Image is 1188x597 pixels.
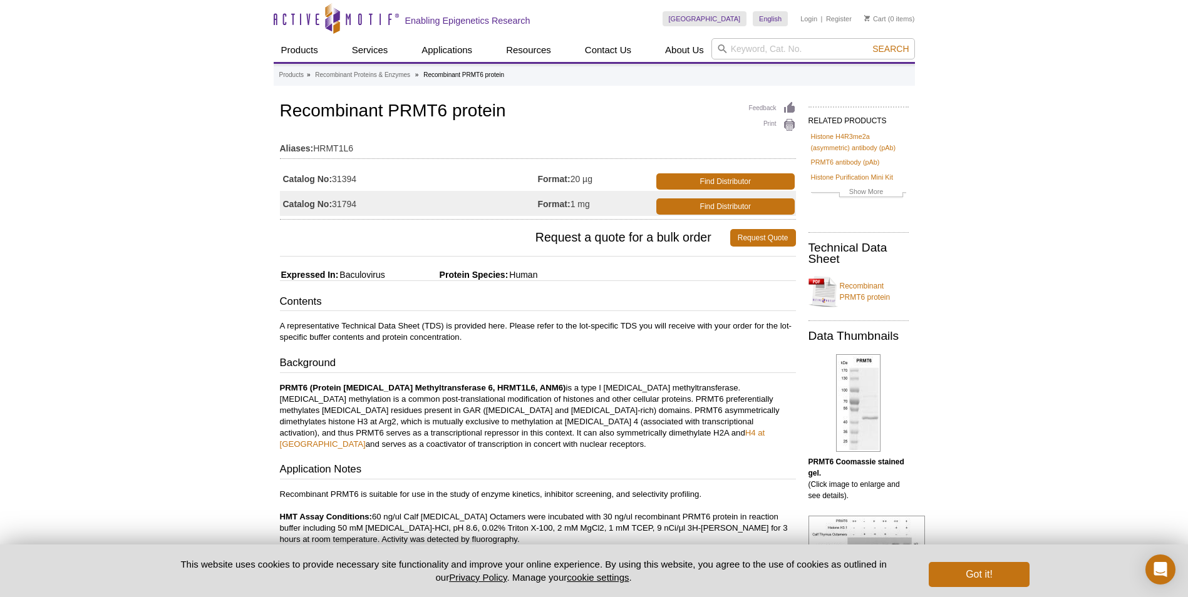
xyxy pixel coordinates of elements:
[753,11,788,26] a: English
[414,38,480,62] a: Applications
[280,270,339,280] span: Expressed In:
[280,489,796,545] p: Recombinant PRMT6 is suitable for use in the study of enzyme kinetics, inhibitor screening, and s...
[864,11,915,26] li: (0 items)
[280,143,314,154] strong: Aliases:
[280,382,796,450] p: is a type I [MEDICAL_DATA] methyltransferase. [MEDICAL_DATA] methylation is a common post-transla...
[159,558,909,584] p: This website uses cookies to provide necessary site functionality and improve your online experie...
[538,173,571,185] strong: Format:
[449,572,507,583] a: Privacy Policy
[811,156,880,168] a: PRMT6 antibody (pAb)
[279,69,304,81] a: Products
[658,38,711,62] a: About Us
[577,38,639,62] a: Contact Us
[315,69,410,81] a: Recombinant Proteins & Enzymes
[808,516,925,559] img: PRMT6 activity assay
[808,457,904,477] b: PRMT6 Coomassie stained gel.
[808,330,909,342] h2: Data Thumbnails
[388,270,509,280] span: Protein Species:
[864,15,870,21] img: Your Cart
[280,320,796,343] p: A representative Technical Data Sheet (TDS) is provided here. Please refer to the lot-specific TD...
[869,43,912,54] button: Search
[808,273,909,310] a: Recombinant PRMT6 protein
[826,14,852,23] a: Register
[283,198,333,210] strong: Catalog No:
[280,428,765,449] a: H4 at [GEOGRAPHIC_DATA]
[280,166,538,191] td: 31394
[656,198,795,215] a: Find Distributor
[730,229,796,247] a: Request Quote
[280,101,796,123] h1: Recombinant PRMT6 protein
[567,572,629,583] button: cookie settings
[280,355,796,373] h3: Background
[423,71,504,78] li: Recombinant PRMT6 protein
[808,242,909,265] h2: Technical Data Sheet
[1145,554,1175,584] div: Open Intercom Messenger
[508,270,537,280] span: Human
[872,44,909,54] span: Search
[280,294,796,312] h3: Contents
[811,171,893,183] a: Histone Purification Mini Kit
[498,38,559,62] a: Resources
[280,191,538,216] td: 31794
[538,166,654,191] td: 20 µg
[749,118,796,132] a: Print
[280,229,730,247] span: Request a quote for a bulk order
[929,562,1029,587] button: Got it!
[656,173,795,190] a: Find Distributor
[864,14,886,23] a: Cart
[808,456,909,501] p: (Click image to enlarge and see details).
[821,11,823,26] li: |
[811,186,906,200] a: Show More
[538,191,654,216] td: 1 mg
[663,11,747,26] a: [GEOGRAPHIC_DATA]
[344,38,396,62] a: Services
[811,131,906,153] a: Histone H4R3me2a (asymmetric) antibody (pAb)
[808,106,909,129] h2: RELATED PRODUCTS
[538,198,571,210] strong: Format:
[338,270,385,280] span: Baculovirus
[283,173,333,185] strong: Catalog No:
[280,462,796,479] h3: Application Notes
[749,101,796,115] a: Feedback
[836,354,881,452] img: PRMT6 Coomassie gel
[405,15,530,26] h2: Enabling Epigenetics Research
[274,38,326,62] a: Products
[280,512,373,521] strong: HMT Assay Conditions:
[280,135,796,155] td: HRMT1L6
[307,71,311,78] li: »
[711,38,915,59] input: Keyword, Cat. No.
[800,14,817,23] a: Login
[280,383,566,392] strong: PRMT6 (Protein [MEDICAL_DATA] Methyltransferase 6, HRMT1L6, ANM6)
[415,71,419,78] li: »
